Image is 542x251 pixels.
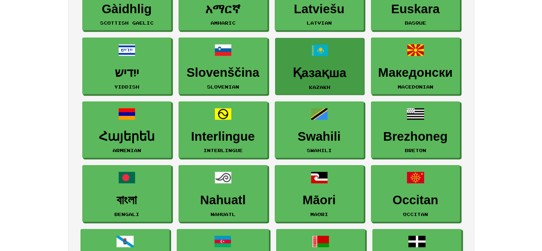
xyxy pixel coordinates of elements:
[114,84,139,89] small: Yiddish
[182,66,264,80] h3: Slovenščina
[100,20,154,25] small: Scottish Gaelic
[405,20,426,25] small: Basque
[182,193,264,207] h3: Nahuatl
[310,212,328,217] small: Maori
[371,37,460,94] a: МакедонскиMacedonian
[203,148,243,153] small: Interlingue
[279,130,360,144] h3: Swahili
[179,165,268,222] a: NahuatlNahuatl
[179,37,268,94] a: SlovenščinaSlovenian
[307,148,332,153] small: Swahili
[279,2,360,16] h3: Latviešu
[207,84,239,89] small: Slovenian
[114,212,139,217] small: Bengali
[375,2,456,16] h3: Euskara
[82,101,171,158] a: ՀայերենArmenian
[275,38,364,95] a: ҚазақшаKazakh
[179,101,268,158] a: InterlingueInterlingue
[375,193,456,207] h3: Occitan
[86,130,167,144] h3: Հայերեն
[405,148,426,153] small: Breton
[82,165,171,222] a: বাংলাBengali
[371,165,460,222] a: OccitanOccitan
[371,101,460,158] a: BrezhonegBreton
[375,66,456,80] h3: Македонски
[182,2,264,16] h3: አማርኛ
[307,20,332,25] small: Latvian
[375,130,456,144] h3: Brezhoneg
[275,101,364,158] a: SwahiliSwahili
[398,84,433,89] small: Macedonian
[403,212,428,217] small: Occitan
[211,212,236,217] small: Nahuatl
[279,193,360,207] h3: Māori
[279,66,360,80] h3: Қазақша
[211,20,236,25] small: Amharic
[86,2,167,16] h3: Gàidhlig
[309,85,330,90] small: Kazakh
[82,37,171,94] a: ייִדישYiddish
[86,193,167,207] h3: বাংলা
[113,148,141,153] small: Armenian
[86,66,167,80] h3: ייִדיש
[182,130,264,144] h3: Interlingue
[275,165,364,222] a: MāoriMaori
